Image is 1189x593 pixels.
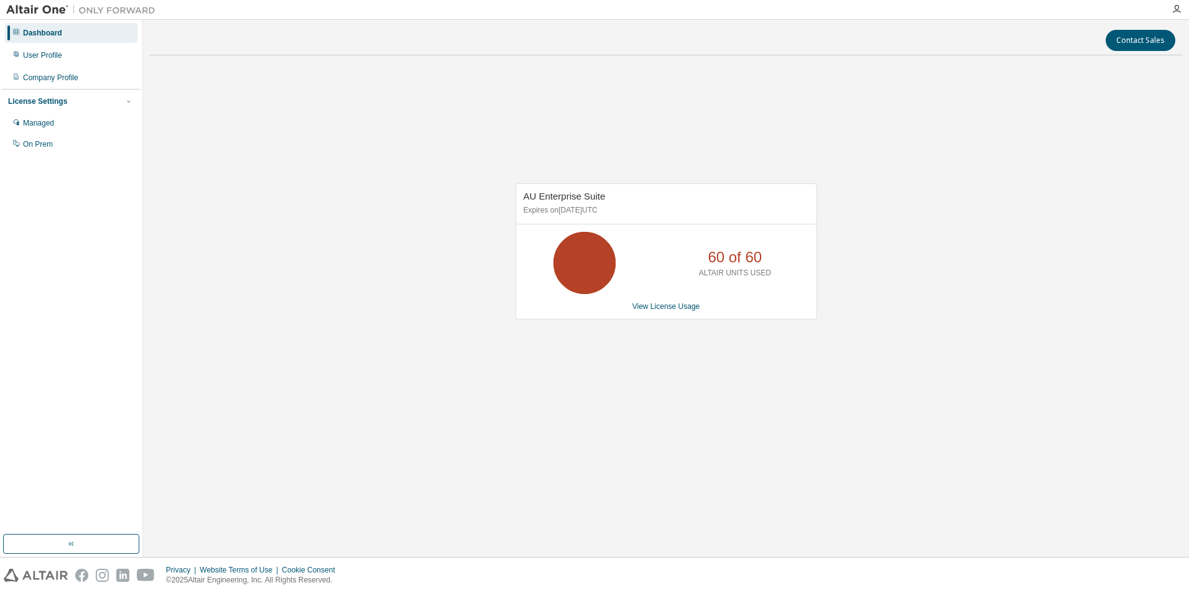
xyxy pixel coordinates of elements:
[23,139,53,149] div: On Prem
[632,302,700,311] a: View License Usage
[23,50,62,60] div: User Profile
[524,191,606,201] span: AU Enterprise Suite
[23,73,78,83] div: Company Profile
[524,205,806,216] p: Expires on [DATE] UTC
[96,569,109,582] img: instagram.svg
[23,28,62,38] div: Dashboard
[699,268,771,278] p: ALTAIR UNITS USED
[200,565,282,575] div: Website Terms of Use
[166,565,200,575] div: Privacy
[23,118,54,128] div: Managed
[6,4,162,16] img: Altair One
[4,569,68,582] img: altair_logo.svg
[166,575,343,586] p: © 2025 Altair Engineering, Inc. All Rights Reserved.
[282,565,342,575] div: Cookie Consent
[708,247,762,268] p: 60 of 60
[75,569,88,582] img: facebook.svg
[8,96,67,106] div: License Settings
[137,569,155,582] img: youtube.svg
[1106,30,1175,51] button: Contact Sales
[116,569,129,582] img: linkedin.svg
